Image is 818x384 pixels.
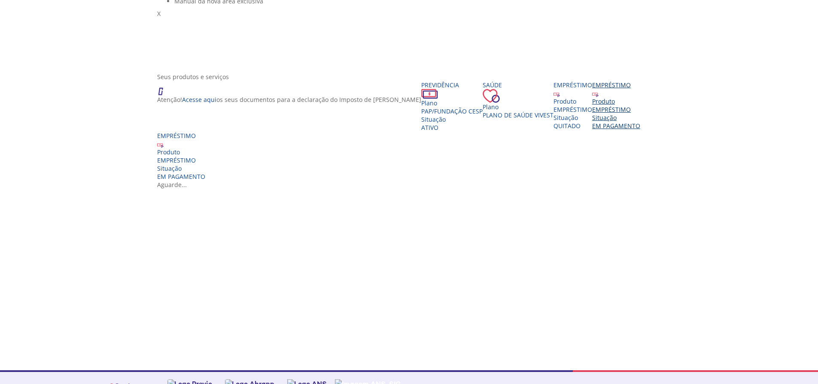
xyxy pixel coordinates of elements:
[592,81,640,89] div: Empréstimo
[157,156,205,164] div: EMPRÉSTIMO
[157,95,421,104] p: Atenção! os seus documentos para a declaração do Imposto de [PERSON_NAME]
[592,97,640,105] div: Produto
[553,81,592,130] a: Empréstimo Produto EMPRÉSTIMO Situação QUITADO
[182,95,216,104] a: Acesse aqui
[592,114,640,122] div: Situação
[157,164,205,172] div: Situação
[157,172,205,181] span: EM PAGAMENTO
[157,9,161,18] span: X
[483,111,553,119] span: Plano de Saúde VIVEST
[592,122,640,130] span: EM PAGAMENTO
[157,141,164,148] img: ico_emprestimo.svg
[483,81,553,119] a: Saúde PlanoPlano de Saúde VIVEST
[553,81,592,89] div: Empréstimo
[157,73,667,81] div: Seus produtos e serviços
[421,107,483,115] span: PAP/Fundação CESP
[157,197,667,354] section: <span lang="en" dir="ltr">IFrameProdutos</span>
[553,97,592,105] div: Produto
[553,105,592,114] div: EMPRÉSTIMO
[553,114,592,122] div: Situação
[421,81,483,89] div: Previdência
[421,99,483,107] div: Plano
[483,81,553,89] div: Saúde
[157,132,205,140] div: Empréstimo
[157,197,667,352] iframe: Iframe
[157,148,205,156] div: Produto
[157,73,667,189] section: <span lang="en" dir="ltr">ProdutosCard</span>
[421,115,483,123] div: Situação
[483,89,500,103] img: ico_coracao.png
[553,91,560,97] img: ico_emprestimo.svg
[421,89,438,99] img: ico_dinheiro.png
[157,181,667,189] div: Aguarde...
[553,122,581,130] span: QUITADO
[592,105,640,114] div: EMPRÉSTIMO
[157,81,172,95] img: ico_atencao.png
[483,103,553,111] div: Plano
[157,132,205,181] a: Empréstimo Produto EMPRÉSTIMO Situação EM PAGAMENTO
[421,123,438,132] span: Ativo
[592,81,640,130] a: Empréstimo Produto EMPRÉSTIMO Situação EM PAGAMENTO
[421,81,483,132] a: Previdência PlanoPAP/Fundação CESP SituaçãoAtivo
[592,91,599,97] img: ico_emprestimo.svg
